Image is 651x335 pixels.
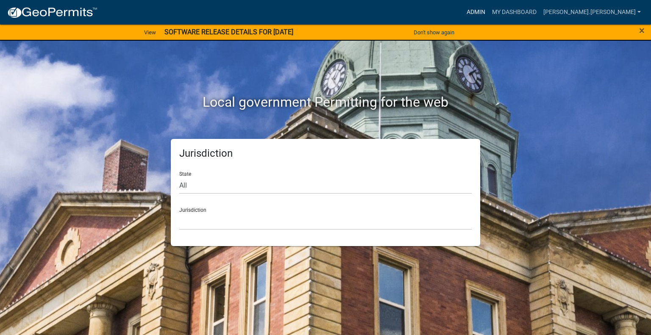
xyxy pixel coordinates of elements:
a: [PERSON_NAME].[PERSON_NAME] [540,4,644,20]
h2: Local government Permitting for the web [90,94,561,110]
button: Close [639,25,645,36]
a: My Dashboard [489,4,540,20]
strong: SOFTWARE RELEASE DETAILS FOR [DATE] [164,28,293,36]
span: × [639,25,645,36]
a: View [141,25,159,39]
h5: Jurisdiction [179,147,472,160]
a: Admin [463,4,489,20]
button: Don't show again [410,25,458,39]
